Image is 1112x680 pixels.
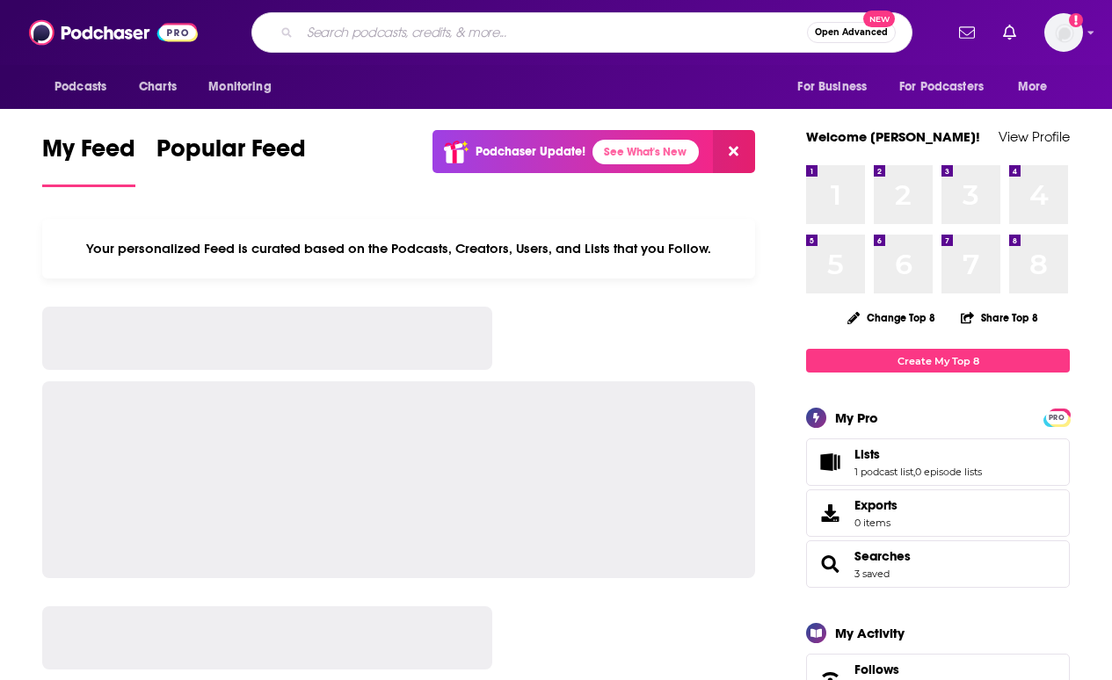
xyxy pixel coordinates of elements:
[42,134,135,174] span: My Feed
[835,625,905,641] div: My Activity
[42,70,129,104] button: open menu
[1069,13,1083,27] svg: Add a profile image
[812,450,847,474] a: Lists
[300,18,807,47] input: Search podcasts, credits, & more...
[835,409,878,426] div: My Pro
[806,540,1070,588] span: Searches
[854,497,898,513] span: Exports
[915,466,982,478] a: 0 episode lists
[42,134,135,187] a: My Feed
[196,70,294,104] button: open menu
[55,75,106,99] span: Podcasts
[913,466,915,478] span: ,
[812,552,847,576] a: Searches
[863,11,895,27] span: New
[854,662,1016,677] a: Follows
[996,18,1023,47] a: Show notifications dropdown
[812,501,847,525] span: Exports
[837,307,946,329] button: Change Top 8
[815,28,888,37] span: Open Advanced
[797,75,867,99] span: For Business
[854,446,982,462] a: Lists
[1018,75,1048,99] span: More
[888,70,1009,104] button: open menu
[807,22,896,43] button: Open AdvancedNew
[1044,13,1083,52] button: Show profile menu
[806,489,1070,537] a: Exports
[29,16,198,49] img: Podchaser - Follow, Share and Rate Podcasts
[127,70,187,104] a: Charts
[960,300,1039,335] button: Share Top 8
[854,548,911,564] a: Searches
[806,349,1070,373] a: Create My Top 8
[952,18,982,47] a: Show notifications dropdown
[156,134,306,187] a: Popular Feed
[1044,13,1083,52] img: User Profile
[806,128,980,145] a: Welcome [PERSON_NAME]!
[854,568,890,580] a: 3 saved
[476,144,585,159] p: Podchaser Update!
[854,446,880,462] span: Lists
[42,219,755,279] div: Your personalized Feed is curated based on the Podcasts, Creators, Users, and Lists that you Follow.
[208,75,271,99] span: Monitoring
[806,438,1070,486] span: Lists
[156,134,306,174] span: Popular Feed
[1046,410,1067,423] a: PRO
[899,75,984,99] span: For Podcasters
[785,70,889,104] button: open menu
[854,466,913,478] a: 1 podcast list
[1046,411,1067,424] span: PRO
[139,75,177,99] span: Charts
[999,128,1070,145] a: View Profile
[854,662,899,677] span: Follows
[592,140,699,164] a: See What's New
[854,517,898,529] span: 0 items
[1006,70,1070,104] button: open menu
[251,12,912,53] div: Search podcasts, credits, & more...
[1044,13,1083,52] span: Logged in as JohnJMudgett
